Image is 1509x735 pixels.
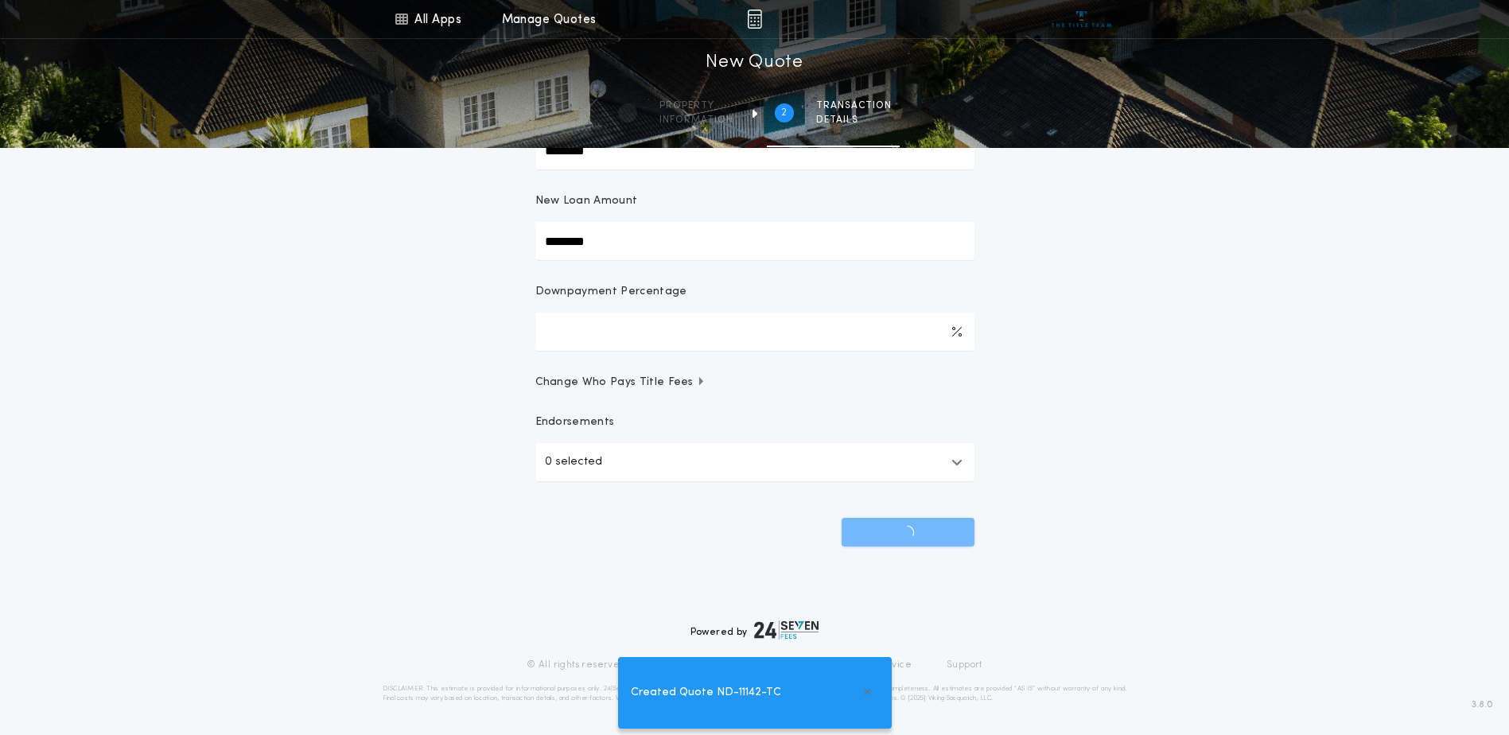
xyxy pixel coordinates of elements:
img: vs-icon [1052,11,1111,27]
input: Sale Price [535,131,974,169]
span: details [816,114,892,126]
p: New Loan Amount [535,193,638,209]
h2: 2 [781,107,787,119]
span: Created Quote ND-11142-TC [631,684,781,702]
input: Downpayment Percentage [535,313,974,351]
p: Downpayment Percentage [535,284,687,300]
p: Endorsements [535,414,974,430]
div: Powered by [690,620,819,640]
img: img [747,10,762,29]
span: Change Who Pays Title Fees [535,375,706,391]
input: New Loan Amount [535,222,974,260]
span: information [659,114,733,126]
img: logo [754,620,819,640]
h1: New Quote [706,50,803,76]
button: Change Who Pays Title Fees [535,375,974,391]
button: 0 selected [535,443,974,481]
span: Property [659,99,733,112]
p: 0 selected [545,453,602,472]
span: Transaction [816,99,892,112]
